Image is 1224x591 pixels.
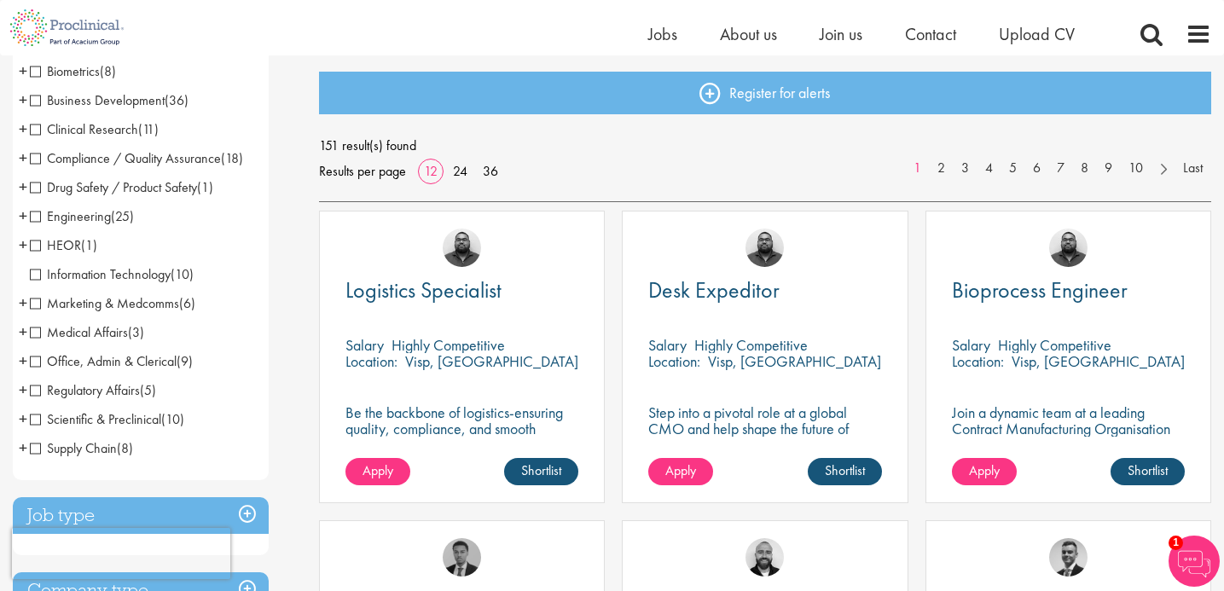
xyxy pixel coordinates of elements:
[392,335,505,355] p: Highly Competitive
[30,149,243,167] span: Compliance / Quality Assurance
[977,159,1001,178] a: 4
[30,410,161,428] span: Scientific & Preclinical
[999,23,1075,45] a: Upload CV
[319,159,406,184] span: Results per page
[100,62,116,80] span: (8)
[19,406,27,432] span: +
[30,207,134,225] span: Engineering
[30,91,189,109] span: Business Development
[19,174,27,200] span: +
[19,87,27,113] span: +
[952,275,1128,304] span: Bioprocess Engineer
[905,23,956,45] a: Contact
[1096,159,1121,178] a: 9
[418,162,444,180] a: 12
[1072,159,1097,178] a: 8
[30,207,111,225] span: Engineering
[30,439,133,457] span: Supply Chain
[19,145,27,171] span: +
[720,23,777,45] a: About us
[30,236,97,254] span: HEOR
[665,461,696,479] span: Apply
[443,229,481,267] img: Ashley Bennett
[19,116,27,142] span: +
[30,178,213,196] span: Drug Safety / Product Safety
[952,335,990,355] span: Salary
[648,23,677,45] a: Jobs
[345,404,578,453] p: Be the backbone of logistics-ensuring quality, compliance, and smooth operations in a dynamic env...
[179,294,195,312] span: (6)
[1169,536,1183,550] span: 1
[969,461,1000,479] span: Apply
[30,91,165,109] span: Business Development
[165,91,189,109] span: (36)
[1024,159,1049,178] a: 6
[30,236,81,254] span: HEOR
[820,23,862,45] a: Join us
[13,497,269,534] h3: Job type
[952,404,1185,485] p: Join a dynamic team at a leading Contract Manufacturing Organisation (CMO) and contribute to grou...
[30,120,138,138] span: Clinical Research
[111,207,134,225] span: (25)
[30,323,144,341] span: Medical Affairs
[319,72,1211,114] a: Register for alerts
[19,290,27,316] span: +
[177,352,193,370] span: (9)
[1048,159,1073,178] a: 7
[221,149,243,167] span: (18)
[447,162,473,180] a: 24
[19,435,27,461] span: +
[30,178,197,196] span: Drug Safety / Product Safety
[345,280,578,301] a: Logistics Specialist
[504,458,578,485] a: Shortlist
[694,335,808,355] p: Highly Competitive
[648,351,700,371] span: Location:
[138,120,159,138] span: (11)
[30,352,177,370] span: Office, Admin & Clerical
[345,275,502,304] span: Logistics Specialist
[140,381,156,399] span: (5)
[30,62,116,80] span: Biometrics
[1111,458,1185,485] a: Shortlist
[648,335,687,355] span: Salary
[197,178,213,196] span: (1)
[128,323,144,341] span: (3)
[319,133,1211,159] span: 151 result(s) found
[708,351,881,371] p: Visp, [GEOGRAPHIC_DATA]
[998,335,1111,355] p: Highly Competitive
[745,229,784,267] img: Ashley Bennett
[745,538,784,577] img: Jordan Kiely
[953,159,977,178] a: 3
[363,461,393,479] span: Apply
[161,410,184,428] span: (10)
[1169,536,1220,587] img: Chatbot
[30,294,179,312] span: Marketing & Medcomms
[30,265,171,283] span: Information Technology
[1049,229,1088,267] img: Ashley Bennett
[30,410,184,428] span: Scientific & Preclinical
[30,439,117,457] span: Supply Chain
[30,149,221,167] span: Compliance / Quality Assurance
[905,159,930,178] a: 1
[1120,159,1151,178] a: 10
[345,335,384,355] span: Salary
[1175,159,1211,178] a: Last
[30,62,100,80] span: Biometrics
[19,232,27,258] span: +
[30,265,194,283] span: Information Technology
[952,458,1017,485] a: Apply
[19,58,27,84] span: +
[1049,538,1088,577] img: Alex Bill
[405,351,578,371] p: Visp, [GEOGRAPHIC_DATA]
[30,323,128,341] span: Medical Affairs
[19,348,27,374] span: +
